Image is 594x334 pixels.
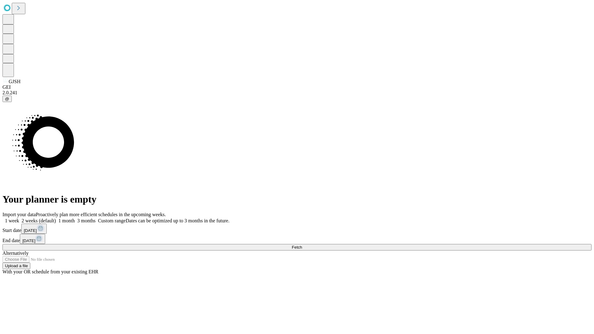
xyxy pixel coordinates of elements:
span: [DATE] [24,228,37,233]
button: [DATE] [21,224,47,234]
div: End date [2,234,592,244]
button: @ [2,96,12,102]
span: Custom range [98,218,126,223]
span: 1 month [58,218,75,223]
span: 3 months [77,218,96,223]
span: [DATE] [22,238,35,243]
div: 2.0.241 [2,90,592,96]
h1: Your planner is empty [2,194,592,205]
span: @ [5,96,9,101]
div: GEI [2,84,592,90]
button: Fetch [2,244,592,250]
div: Start date [2,224,592,234]
button: Upload a file [2,263,30,269]
span: 2 weeks (default) [22,218,56,223]
span: Proactively plan more efficient schedules in the upcoming weeks. [36,212,166,217]
span: Import your data [2,212,36,217]
button: [DATE] [20,234,45,244]
span: Fetch [292,245,302,250]
span: Alternatively [2,250,28,256]
span: With your OR schedule from your existing EHR [2,269,98,274]
span: 1 week [5,218,19,223]
span: GJSH [9,79,20,84]
span: Dates can be optimized up to 3 months in the future. [126,218,229,223]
